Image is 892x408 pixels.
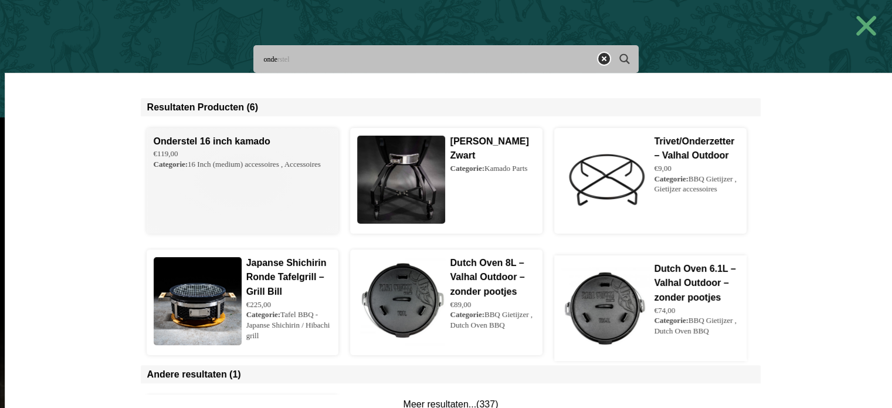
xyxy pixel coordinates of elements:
a: Onderstel 16 inch kamado [154,134,332,149]
div: Andere resultaten (1) [141,365,761,383]
a: Dutch Oven 6.1L – Valhal Outdoor – zonder pootjes [561,262,740,305]
a: Trivet/Onderzetter – Valhal Outdoor [561,134,740,164]
form: Search form [266,49,591,69]
a: [PERSON_NAME] Zwart [357,134,535,164]
div: Resultaten Producten (6) [141,98,761,116]
input: Search input [263,48,588,70]
button: Search magnifier button [615,49,635,69]
a: Japanse Shichirin Ronde Tafelgrill – Grill Bill [154,256,332,299]
a: Close [852,12,880,40]
a: Dutch Oven 8L – Valhal Outdoor – zonder pootjes [357,256,535,299]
